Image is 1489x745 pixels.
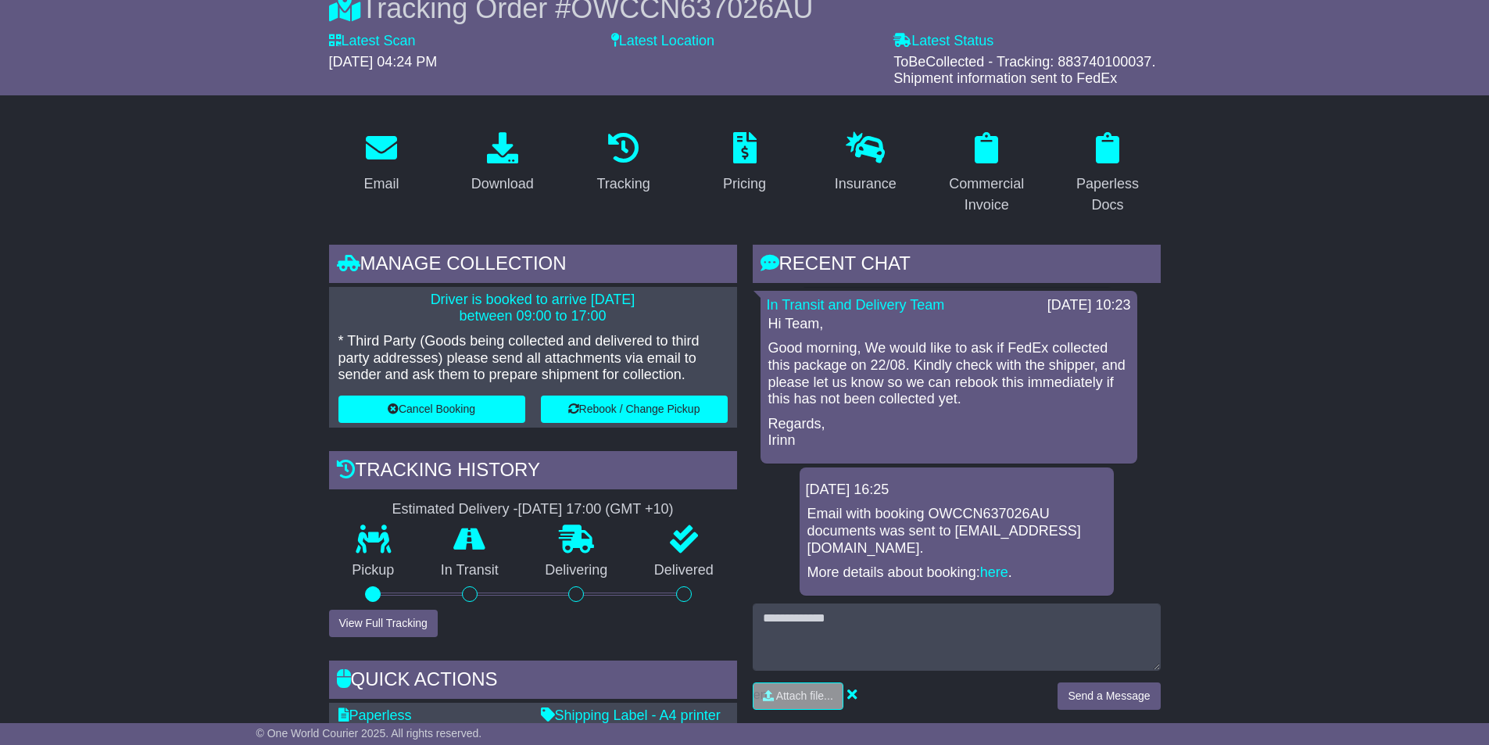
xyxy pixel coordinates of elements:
[893,33,993,50] label: Latest Status
[329,33,416,50] label: Latest Scan
[541,707,721,723] a: Shipping Label - A4 printer
[353,127,409,200] a: Email
[329,54,438,70] span: [DATE] 04:24 PM
[329,245,737,287] div: Manage collection
[835,174,897,195] div: Insurance
[807,564,1106,582] p: More details about booking: .
[329,562,418,579] p: Pickup
[1058,682,1160,710] button: Send a Message
[631,562,737,579] p: Delivered
[256,727,482,740] span: © One World Courier 2025. All rights reserved.
[980,564,1008,580] a: here
[338,396,525,423] button: Cancel Booking
[518,501,674,518] div: [DATE] 17:00 (GMT +10)
[753,245,1161,287] div: RECENT CHAT
[338,292,728,325] p: Driver is booked to arrive [DATE] between 09:00 to 17:00
[461,127,544,200] a: Download
[806,482,1108,499] div: [DATE] 16:25
[1065,174,1151,216] div: Paperless Docs
[471,174,534,195] div: Download
[611,33,714,50] label: Latest Location
[329,661,737,703] div: Quick Actions
[807,506,1106,557] p: Email with booking OWCCN637026AU documents was sent to [EMAIL_ADDRESS][DOMAIN_NAME].
[944,174,1029,216] div: Commercial Invoice
[596,174,650,195] div: Tracking
[768,416,1129,450] p: Regards, Irinn
[541,396,728,423] button: Rebook / Change Pickup
[417,562,522,579] p: In Transit
[768,316,1129,333] p: Hi Team,
[522,562,632,579] p: Delivering
[329,451,737,493] div: Tracking history
[329,610,438,637] button: View Full Tracking
[329,501,737,518] div: Estimated Delivery -
[723,174,766,195] div: Pricing
[893,54,1155,87] span: ToBeCollected - Tracking: 883740100037. Shipment information sent to FedEx
[363,174,399,195] div: Email
[1047,297,1131,314] div: [DATE] 10:23
[713,127,776,200] a: Pricing
[338,707,412,723] a: Paperless
[1055,127,1161,221] a: Paperless Docs
[767,297,945,313] a: In Transit and Delivery Team
[586,127,660,200] a: Tracking
[768,340,1129,407] p: Good morning, We would like to ask if FedEx collected this package on 22/08. Kindly check with th...
[338,333,728,384] p: * Third Party (Goods being collected and delivered to third party addresses) please send all atta...
[825,127,907,200] a: Insurance
[934,127,1040,221] a: Commercial Invoice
